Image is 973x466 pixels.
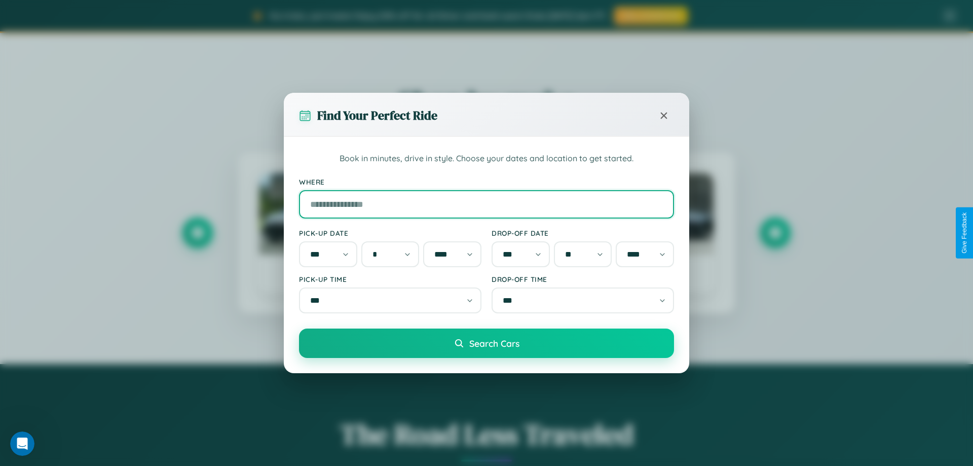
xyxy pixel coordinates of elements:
label: Where [299,177,674,186]
label: Drop-off Date [492,229,674,237]
span: Search Cars [469,338,519,349]
label: Pick-up Date [299,229,481,237]
button: Search Cars [299,329,674,358]
label: Drop-off Time [492,275,674,283]
p: Book in minutes, drive in style. Choose your dates and location to get started. [299,152,674,165]
label: Pick-up Time [299,275,481,283]
h3: Find Your Perfect Ride [317,107,437,124]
